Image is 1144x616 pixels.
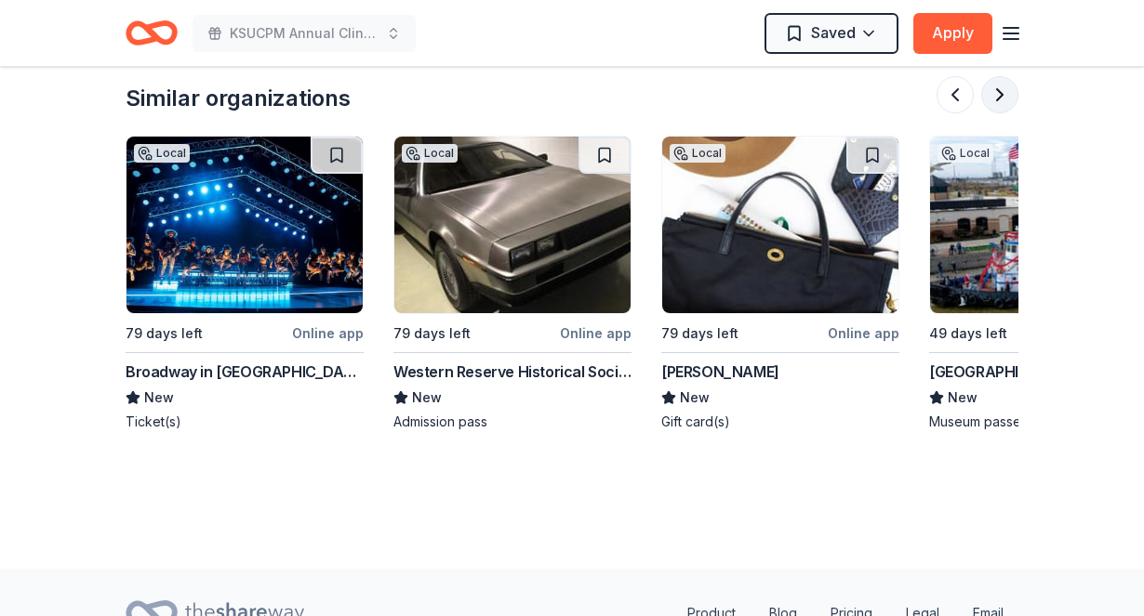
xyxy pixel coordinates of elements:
div: [PERSON_NAME] [661,360,779,383]
div: 79 days left [661,322,738,345]
div: Local [670,144,725,163]
div: Online app [828,321,899,345]
a: Image for Broadway in CincinnatiLocal79 days leftOnline appBroadway in [GEOGRAPHIC_DATA]NewTicket(s) [126,136,364,431]
a: Image for Western Reserve Historical SocietyLocal79 days leftOnline appWestern Reserve Historical... [393,136,632,431]
span: Saved [811,20,856,45]
div: Online app [292,321,364,345]
span: New [412,387,442,409]
div: Similar organizations [126,84,351,113]
a: Image for Blair RitcheyLocal79 days leftOnline app[PERSON_NAME]NewGift card(s) [661,136,899,431]
button: KSUCPM Annual Clinical Symposium [193,15,416,52]
span: New [680,387,710,409]
div: Gift card(s) [661,413,899,431]
span: New [948,387,978,409]
img: Image for Western Reserve Historical Society [394,137,631,313]
div: Local [134,144,190,163]
div: 79 days left [126,322,203,345]
a: Home [126,11,178,55]
div: Local [402,144,458,163]
div: Broadway in [GEOGRAPHIC_DATA] [126,360,364,383]
div: [GEOGRAPHIC_DATA] [929,360,1081,383]
div: 49 days left [929,322,1007,345]
span: New [144,387,174,409]
div: 79 days left [393,322,471,345]
div: Western Reserve Historical Society [393,360,632,383]
img: Image for Blair Ritchey [662,137,898,313]
span: KSUCPM Annual Clinical Symposium [230,22,379,45]
img: Image for Broadway in Cincinnati [126,137,363,313]
div: Local [938,144,993,163]
div: Admission pass [393,413,632,431]
div: Ticket(s) [126,413,364,431]
button: Apply [913,13,992,54]
div: Online app [560,321,632,345]
button: Saved [765,13,898,54]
